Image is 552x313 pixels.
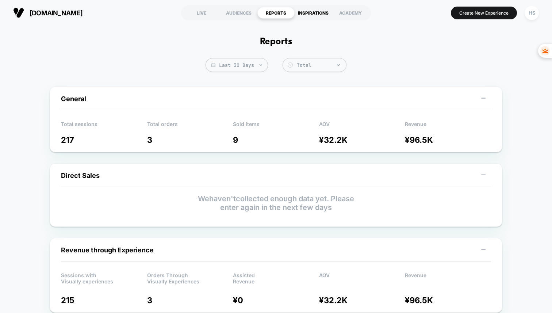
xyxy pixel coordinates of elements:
[147,295,233,305] p: 3
[332,7,369,19] div: ACADEMY
[61,121,147,132] p: Total sessions
[61,135,147,145] p: 217
[295,7,332,19] div: INSPIRATIONS
[260,37,292,47] h1: Reports
[13,7,24,18] img: Visually logo
[206,58,268,72] span: Last 30 Days
[233,135,319,145] p: 9
[405,295,491,305] p: ¥ 96.5K
[319,272,405,283] p: AOV
[522,5,541,20] button: HS
[183,7,220,19] div: LIVE
[257,7,295,19] div: REPORTS
[319,295,405,305] p: ¥ 32.2K
[405,272,491,283] p: Revenue
[61,95,86,103] span: General
[233,272,319,283] p: Assisted Revenue
[220,7,257,19] div: AUDIENCES
[61,246,154,254] span: Revenue through Experience
[260,64,262,66] img: end
[147,135,233,145] p: 3
[319,121,405,132] p: AOV
[147,272,233,283] p: Orders Through Visually Experiences
[405,121,491,132] p: Revenue
[61,172,100,179] span: Direct Sales
[61,295,147,305] p: 215
[319,135,405,145] p: ¥ 32.2K
[233,121,319,132] p: Sold items
[211,63,215,67] img: calendar
[11,7,85,19] button: [DOMAIN_NAME]
[297,62,342,68] div: Total
[405,135,491,145] p: ¥ 96.5K
[289,63,291,67] tspan: $
[525,6,539,20] div: HS
[61,272,147,283] p: Sessions with Visually experiences
[337,64,340,66] img: end
[451,7,517,19] button: Create New Experience
[61,194,491,212] p: We haven't collected enough data yet. Please enter again in the next few days
[233,295,319,305] p: ¥ 0
[30,9,83,17] span: [DOMAIN_NAME]
[147,121,233,132] p: Total orders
